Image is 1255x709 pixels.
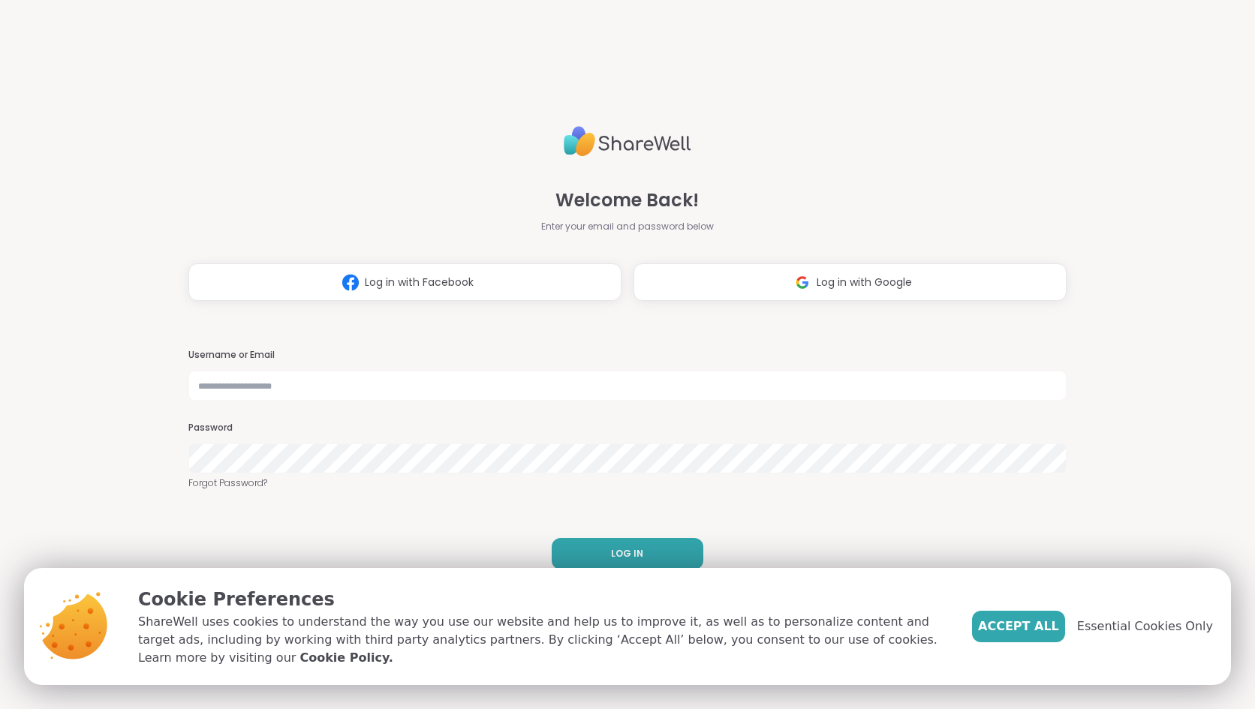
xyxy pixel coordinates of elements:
[188,422,1067,434] h3: Password
[299,649,393,667] a: Cookie Policy.
[634,263,1067,301] button: Log in with Google
[138,586,948,613] p: Cookie Preferences
[611,547,643,560] span: LOG IN
[788,269,817,296] img: ShareWell Logomark
[336,269,365,296] img: ShareWell Logomark
[552,538,703,569] button: LOG IN
[978,617,1059,635] span: Accept All
[188,263,621,301] button: Log in with Facebook
[972,611,1065,642] button: Accept All
[555,187,699,214] span: Welcome Back!
[564,120,691,163] img: ShareWell Logo
[541,220,714,233] span: Enter your email and password below
[138,613,948,667] p: ShareWell uses cookies to understand the way you use our website and help us to improve it, as we...
[1077,617,1213,635] span: Essential Cookies Only
[365,275,474,290] span: Log in with Facebook
[188,349,1067,362] h3: Username or Email
[188,476,1067,490] a: Forgot Password?
[817,275,912,290] span: Log in with Google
